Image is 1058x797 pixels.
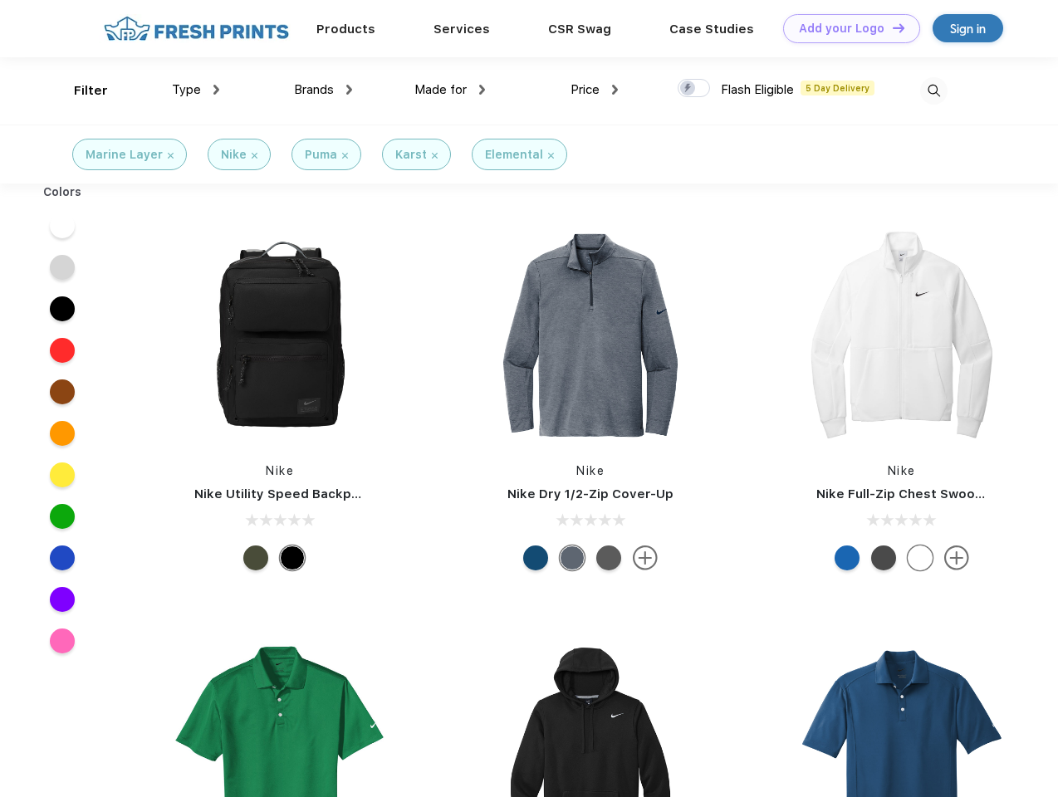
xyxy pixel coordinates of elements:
[871,545,896,570] div: Anthracite
[893,23,904,32] img: DT
[791,225,1012,446] img: func=resize&h=266
[433,22,490,37] a: Services
[950,19,986,38] div: Sign in
[888,464,916,477] a: Nike
[342,153,348,159] img: filter_cancel.svg
[221,146,247,164] div: Nike
[169,225,390,446] img: func=resize&h=266
[548,22,611,37] a: CSR Swag
[612,85,618,95] img: dropdown.png
[172,82,201,97] span: Type
[316,22,375,37] a: Products
[548,153,554,159] img: filter_cancel.svg
[571,82,600,97] span: Price
[266,464,294,477] a: Nike
[633,545,658,570] img: more.svg
[908,545,933,570] div: White
[346,85,352,95] img: dropdown.png
[523,545,548,570] div: Gym Blue
[596,545,621,570] div: Black Heather
[294,82,334,97] span: Brands
[485,146,543,164] div: Elemental
[99,14,294,43] img: fo%20logo%202.webp
[305,146,337,164] div: Puma
[86,146,163,164] div: Marine Layer
[74,81,108,100] div: Filter
[816,487,1037,501] a: Nike Full-Zip Chest Swoosh Jacket
[507,487,673,501] a: Nike Dry 1/2-Zip Cover-Up
[432,153,438,159] img: filter_cancel.svg
[252,153,257,159] img: filter_cancel.svg
[280,545,305,570] div: Black
[395,146,427,164] div: Karst
[944,545,969,570] img: more.svg
[933,14,1003,42] a: Sign in
[168,153,174,159] img: filter_cancel.svg
[480,225,701,446] img: func=resize&h=266
[213,85,219,95] img: dropdown.png
[576,464,605,477] a: Nike
[799,22,884,36] div: Add your Logo
[479,85,485,95] img: dropdown.png
[920,77,948,105] img: desktop_search.svg
[243,545,268,570] div: Cargo Khaki
[721,82,794,97] span: Flash Eligible
[31,183,95,201] div: Colors
[835,545,860,570] div: Royal
[801,81,874,95] span: 5 Day Delivery
[414,82,467,97] span: Made for
[194,487,374,501] a: Nike Utility Speed Backpack
[560,545,585,570] div: Navy Heather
